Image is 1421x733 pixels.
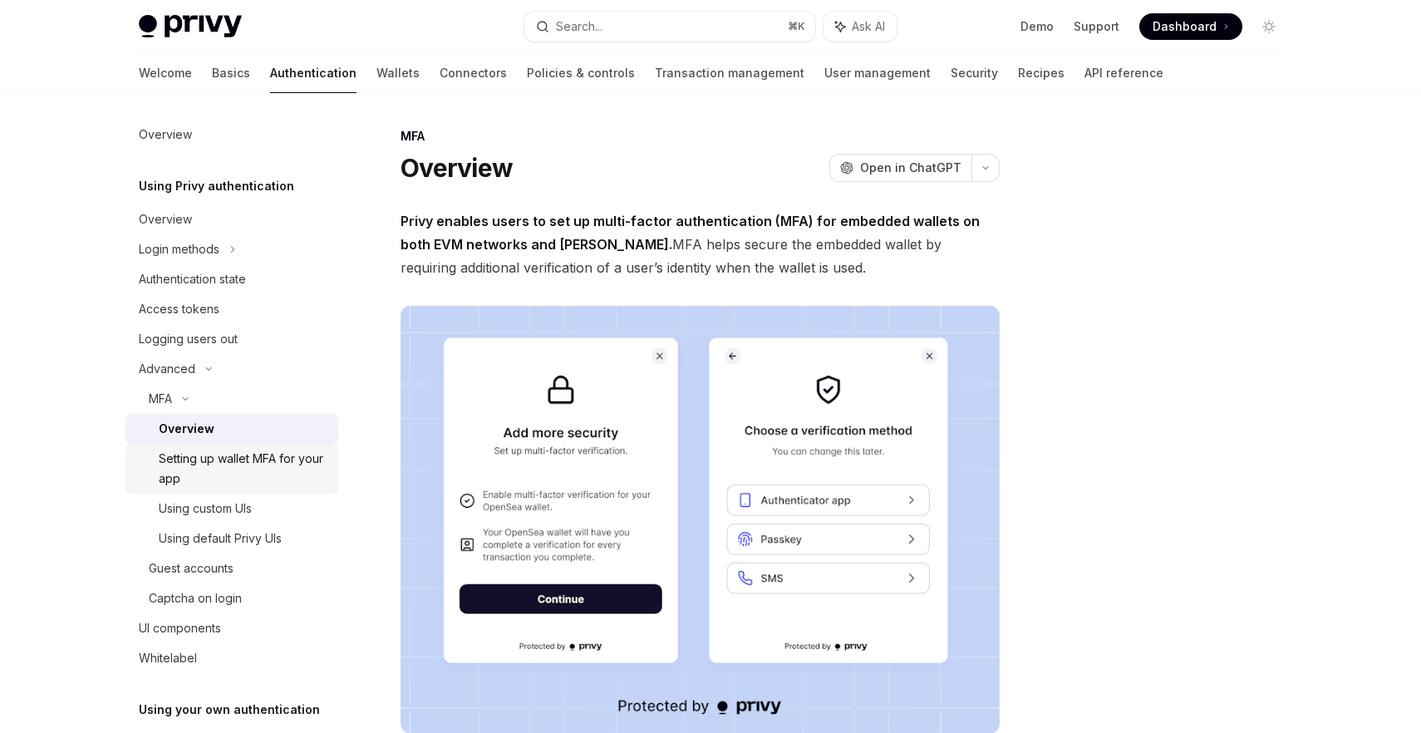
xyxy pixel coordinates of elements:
a: Captcha on login [125,583,338,613]
a: User management [824,53,931,93]
a: Authentication state [125,264,338,294]
a: Whitelabel [125,643,338,673]
a: Welcome [139,53,192,93]
div: Overview [139,209,192,229]
button: Toggle dark mode [1256,13,1282,40]
a: Access tokens [125,294,338,324]
a: Authentication [270,53,356,93]
h5: Using your own authentication [139,700,320,720]
a: Security [951,53,998,93]
div: Login methods [139,239,219,259]
img: light logo [139,15,242,38]
a: Demo [1020,18,1054,35]
div: Captcha on login [149,588,242,608]
div: Authentication state [139,269,246,289]
div: Guest accounts [149,558,234,578]
a: Guest accounts [125,553,338,583]
span: Ask AI [852,18,885,35]
a: Connectors [440,53,507,93]
a: Transaction management [655,53,804,93]
a: Using default Privy UIs [125,524,338,553]
div: Setting up wallet MFA for your app [159,449,328,489]
a: Recipes [1018,53,1065,93]
button: Open in ChatGPT [829,154,971,182]
h1: Overview [401,153,513,183]
a: UI components [125,613,338,643]
div: Overview [139,125,192,145]
a: Dashboard [1139,13,1242,40]
div: Search... [556,17,602,37]
a: Wallets [376,53,420,93]
a: Basics [212,53,250,93]
a: Policies & controls [527,53,635,93]
a: Support [1074,18,1119,35]
a: Overview [125,204,338,234]
div: Overview [159,419,214,439]
div: Using custom UIs [159,499,252,519]
a: API reference [1084,53,1163,93]
button: Ask AI [824,12,897,42]
div: MFA [149,389,172,409]
span: ⌘ K [788,20,805,33]
a: Setting up wallet MFA for your app [125,444,338,494]
div: UI components [139,618,221,638]
span: Dashboard [1153,18,1217,35]
strong: Privy enables users to set up multi-factor authentication (MFA) for embedded wallets on both EVM ... [401,213,980,253]
a: Logging users out [125,324,338,354]
div: Advanced [139,359,195,379]
button: Search...⌘K [524,12,815,42]
a: Overview [125,414,338,444]
div: Logging users out [139,329,238,349]
div: Using default Privy UIs [159,529,282,549]
div: Whitelabel [139,648,197,668]
a: Overview [125,120,338,150]
span: Open in ChatGPT [860,160,961,176]
span: MFA helps secure the embedded wallet by requiring additional verification of a user’s identity wh... [401,209,1000,279]
h5: Using Privy authentication [139,176,294,196]
div: MFA [401,128,1000,145]
div: Access tokens [139,299,219,319]
a: Using custom UIs [125,494,338,524]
